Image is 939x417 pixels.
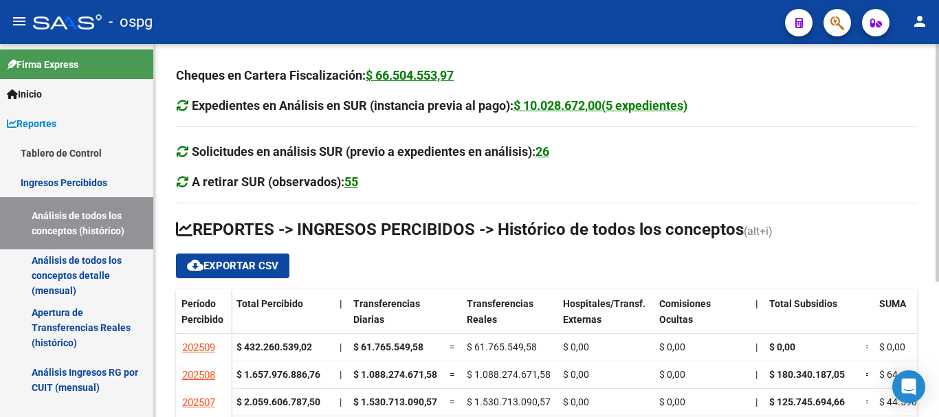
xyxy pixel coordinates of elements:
[11,13,27,30] mat-icon: menu
[654,289,750,347] datatable-header-cell: Comisiones Ocultas
[176,253,289,278] button: Exportar CSV
[865,369,871,380] span: =
[340,369,342,380] span: |
[744,225,773,238] span: (alt+i)
[467,369,551,380] span: $ 1.088.274.671,58
[192,174,358,189] strong: A retirar SUR (observados):
[879,341,905,352] span: $ 0,00
[467,341,537,352] span: $ 61.765.549,58
[755,369,758,380] span: |
[187,257,203,273] mat-icon: cloud_download
[353,369,437,380] span: $ 1.088.274.671,58
[755,396,758,407] span: |
[563,396,589,407] span: $ 0,00
[557,289,654,347] datatable-header-cell: Hospitales/Transf. Externas
[467,298,533,325] span: Transferencias Reales
[769,341,795,352] span: $ 0,00
[7,116,56,131] span: Reportes
[865,341,871,352] span: =
[236,298,303,309] span: Total Percibido
[181,298,223,325] span: Período Percibido
[461,289,557,347] datatable-header-cell: Transferencias Reales
[236,369,320,380] strong: $ 1.657.976.886,76
[912,13,928,30] mat-icon: person
[334,289,348,347] datatable-header-cell: |
[659,396,685,407] span: $ 0,00
[353,341,423,352] span: $ 61.765.549,58
[340,396,342,407] span: |
[467,396,551,407] span: $ 1.530.713.090,57
[236,341,312,352] strong: $ 432.260.539,02
[535,142,549,161] div: 26
[7,87,42,102] span: Inicio
[231,289,334,347] datatable-header-cell: Total Percibido
[192,98,687,113] strong: Expedientes en Análisis en SUR (instancia previa al pago):
[879,298,906,309] span: SUMA
[563,298,645,325] span: Hospitales/Transf. Externas
[769,298,837,309] span: Total Subsidios
[182,341,215,354] span: 202509
[348,289,444,347] datatable-header-cell: Transferencias Diarias
[109,7,153,37] span: - ospg
[892,370,925,403] div: Open Intercom Messenger
[769,369,845,380] span: $ 180.340.187,05
[769,396,845,407] span: $ 125.745.694,66
[344,172,358,192] div: 55
[182,396,215,409] span: 202507
[755,341,758,352] span: |
[340,298,342,309] span: |
[176,220,744,239] span: REPORTES -> INGRESOS PERCIBIDOS -> Histórico de todos los conceptos
[450,369,455,380] span: =
[659,298,711,325] span: Comisiones Ocultas
[755,298,758,309] span: |
[236,396,320,407] strong: $ 2.059.606.787,50
[187,260,278,272] span: Exportar CSV
[182,369,215,381] span: 202508
[865,396,871,407] span: =
[176,68,454,82] strong: Cheques en Cartera Fiscalización:
[366,66,454,85] div: $ 66.504.553,97
[353,396,437,407] span: $ 1.530.713.090,57
[513,96,687,115] div: $ 10.028.672,00(5 expedientes)
[450,341,455,352] span: =
[563,341,589,352] span: $ 0,00
[563,369,589,380] span: $ 0,00
[659,341,685,352] span: $ 0,00
[750,289,764,347] datatable-header-cell: |
[176,289,231,347] datatable-header-cell: Período Percibido
[659,369,685,380] span: $ 0,00
[340,341,342,352] span: |
[450,396,455,407] span: =
[353,298,420,325] span: Transferencias Diarias
[764,289,860,347] datatable-header-cell: Total Subsidios
[7,57,78,72] span: Firma Express
[192,144,549,159] strong: Solicitudes en análisis SUR (previo a expedientes en análisis):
